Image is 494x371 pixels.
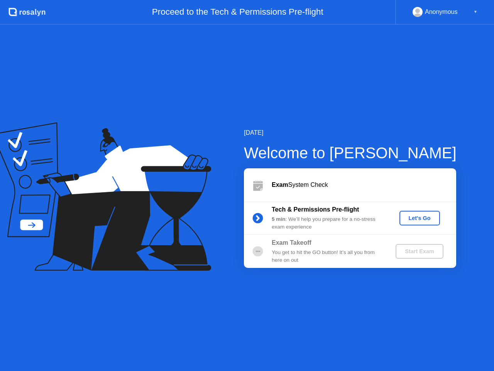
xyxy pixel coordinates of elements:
[474,7,477,17] div: ▼
[272,180,456,190] div: System Check
[403,215,437,221] div: Let's Go
[244,128,457,137] div: [DATE]
[244,141,457,164] div: Welcome to [PERSON_NAME]
[272,249,383,264] div: You get to hit the GO button! It’s all you from here on out
[272,181,288,188] b: Exam
[425,7,458,17] div: Anonymous
[272,215,383,231] div: : We’ll help you prepare for a no-stress exam experience
[272,206,359,213] b: Tech & Permissions Pre-flight
[396,244,443,259] button: Start Exam
[399,248,440,254] div: Start Exam
[399,211,440,225] button: Let's Go
[272,216,286,222] b: 5 min
[272,239,311,246] b: Exam Takeoff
